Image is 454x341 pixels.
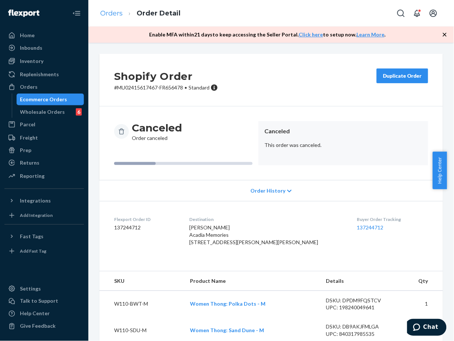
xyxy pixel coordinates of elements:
[17,94,84,105] a: Ecommerce Orders
[357,31,385,38] a: Learn More
[99,291,184,318] td: W110-BWT-M
[357,224,384,231] a: 137244712
[190,301,266,307] a: Women Thong: Polka Dots - M
[407,319,447,337] iframe: Opens a widget where you can chat to one of our agents
[4,283,84,295] a: Settings
[20,197,51,204] div: Integrations
[4,231,84,242] button: Fast Tags
[4,119,84,130] a: Parcel
[264,127,422,136] header: Canceled
[114,68,218,84] h2: Shopify Order
[4,55,84,67] a: Inventory
[4,132,84,144] a: Freight
[20,96,67,103] div: Ecommerce Orders
[4,195,84,207] button: Integrations
[114,84,218,91] p: # MU02415617467-FR656478
[394,6,408,21] button: Open Search Box
[184,84,187,91] span: •
[410,6,425,21] button: Open notifications
[20,71,59,78] div: Replenishments
[383,72,422,80] div: Duplicate Order
[4,170,84,182] a: Reporting
[396,271,443,291] th: Qty
[20,134,38,141] div: Freight
[264,141,422,149] p: This order was canceled.
[20,233,43,240] div: Fast Tags
[4,81,84,93] a: Orders
[4,29,84,41] a: Home
[299,31,323,38] a: Click here
[326,304,390,312] div: UPC: 198240049641
[20,147,31,154] div: Prep
[377,68,428,83] button: Duplicate Order
[8,10,39,17] img: Flexport logo
[4,42,84,54] a: Inbounds
[357,216,428,222] dt: Buyer Order Tracking
[114,224,177,231] dd: 137244712
[4,210,84,221] a: Add Integration
[69,6,84,21] button: Close Navigation
[132,121,182,134] h3: Canceled
[20,285,41,292] div: Settings
[149,31,386,38] p: Enable MFA within 21 days to keep accessing the Seller Portal. to setup now. .
[20,310,50,317] div: Help Center
[189,84,210,91] span: Standard
[114,216,177,222] dt: Flexport Order ID
[320,271,396,291] th: Details
[4,144,84,156] a: Prep
[326,323,390,331] div: DSKU: DB9AKJFMLGA
[20,298,58,305] div: Talk to Support
[137,9,180,17] a: Order Detail
[4,68,84,80] a: Replenishments
[20,212,53,218] div: Add Integration
[76,108,82,116] div: 6
[100,9,123,17] a: Orders
[184,271,320,291] th: Product Name
[189,216,345,222] dt: Destination
[20,323,56,330] div: Give Feedback
[94,3,186,24] ol: breadcrumbs
[4,295,84,307] button: Talk to Support
[20,248,46,254] div: Add Fast Tag
[189,224,318,245] span: [PERSON_NAME] Acadia Memories [STREET_ADDRESS][PERSON_NAME][PERSON_NAME]
[20,108,65,116] div: Wholesale Orders
[433,152,447,189] button: Help Center
[99,271,184,291] th: SKU
[4,157,84,169] a: Returns
[17,106,84,118] a: Wholesale Orders6
[20,83,38,91] div: Orders
[396,291,443,318] td: 1
[250,187,285,194] span: Order History
[4,245,84,257] a: Add Fast Tag
[326,297,390,304] div: DSKU: DPDM9FQSTCV
[426,6,441,21] button: Open account menu
[20,32,35,39] div: Home
[326,331,390,338] div: UPC: 840317985535
[4,320,84,332] button: Give Feedback
[20,159,39,166] div: Returns
[20,121,35,128] div: Parcel
[20,44,42,52] div: Inbounds
[4,308,84,320] a: Help Center
[20,57,43,65] div: Inventory
[190,327,264,334] a: Women Thong: Sand Dune - M
[132,121,182,142] div: Order canceled
[20,172,45,180] div: Reporting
